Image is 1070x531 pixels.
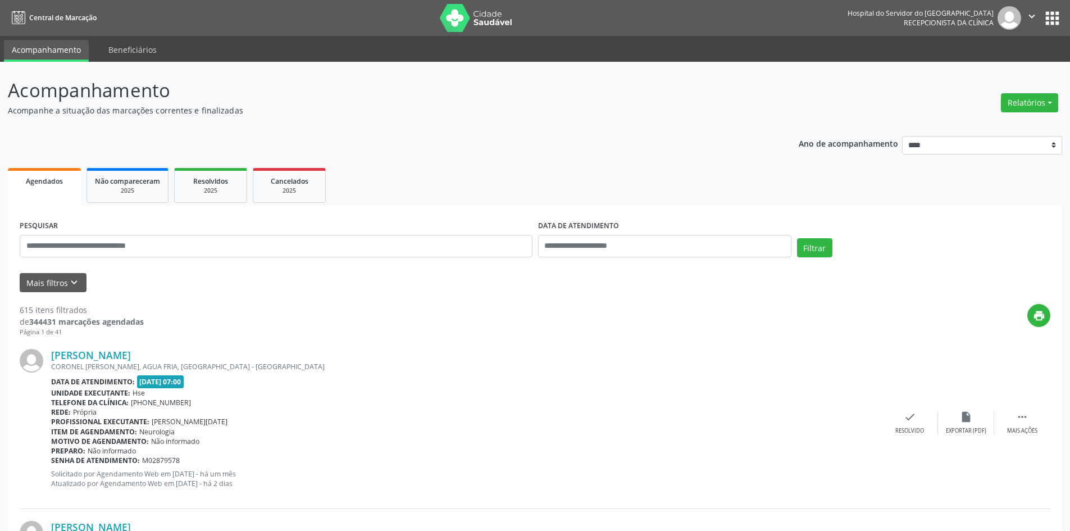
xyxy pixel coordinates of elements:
div: de [20,316,144,328]
span: Não informado [151,437,199,446]
b: Telefone da clínica: [51,398,129,407]
button: apps [1042,8,1062,28]
button: Filtrar [797,238,832,257]
b: Senha de atendimento: [51,456,140,465]
i: check [904,411,916,423]
div: Hospital do Servidor do [GEOGRAPHIC_DATA] [848,8,994,18]
button: Relatórios [1001,93,1058,112]
div: Resolvido [895,427,924,435]
div: Mais ações [1007,427,1037,435]
b: Item de agendamento: [51,427,137,437]
b: Data de atendimento: [51,377,135,387]
b: Rede: [51,407,71,417]
span: Neurologia [139,427,175,437]
button:  [1021,6,1042,30]
i: keyboard_arrow_down [68,276,80,289]
span: Não compareceram [95,176,160,186]
span: Central de Marcação [29,13,97,22]
p: Acompanhamento [8,76,746,105]
strong: 344431 marcações agendadas [29,316,144,327]
b: Unidade executante: [51,388,130,398]
span: Agendados [26,176,63,186]
div: 2025 [261,187,317,195]
label: PESQUISAR [20,217,58,235]
div: 2025 [183,187,239,195]
span: [DATE] 07:00 [137,375,184,388]
img: img [20,349,43,373]
b: Profissional executante: [51,417,149,426]
button: print [1027,304,1050,327]
div: CORONEL [PERSON_NAME], AGUA FRIA, [GEOGRAPHIC_DATA] - [GEOGRAPHIC_DATA] [51,362,882,371]
span: Resolvidos [193,176,228,186]
b: Motivo de agendamento: [51,437,149,446]
div: 615 itens filtrados [20,304,144,316]
span: Não informado [88,446,136,456]
a: Central de Marcação [8,8,97,27]
i: insert_drive_file [960,411,972,423]
i: print [1033,310,1045,322]
span: Recepcionista da clínica [904,18,994,28]
p: Acompanhe a situação das marcações correntes e finalizadas [8,105,746,116]
span: Hse [133,388,145,398]
a: Acompanhamento [4,40,89,62]
span: [PHONE_NUMBER] [131,398,191,407]
a: [PERSON_NAME] [51,349,131,361]
button: Mais filtroskeyboard_arrow_down [20,273,86,293]
span: Cancelados [271,176,308,186]
span: Própria [73,407,97,417]
div: 2025 [95,187,160,195]
label: DATA DE ATENDIMENTO [538,217,619,235]
span: M02879578 [142,456,180,465]
div: Exportar (PDF) [946,427,986,435]
a: Beneficiários [101,40,165,60]
i:  [1026,10,1038,22]
span: [PERSON_NAME][DATE] [152,417,227,426]
p: Solicitado por Agendamento Web em [DATE] - há um mês Atualizado por Agendamento Web em [DATE] - h... [51,469,882,488]
b: Preparo: [51,446,85,456]
div: Página 1 de 41 [20,328,144,337]
p: Ano de acompanhamento [799,136,898,150]
i:  [1016,411,1028,423]
img: img [998,6,1021,30]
